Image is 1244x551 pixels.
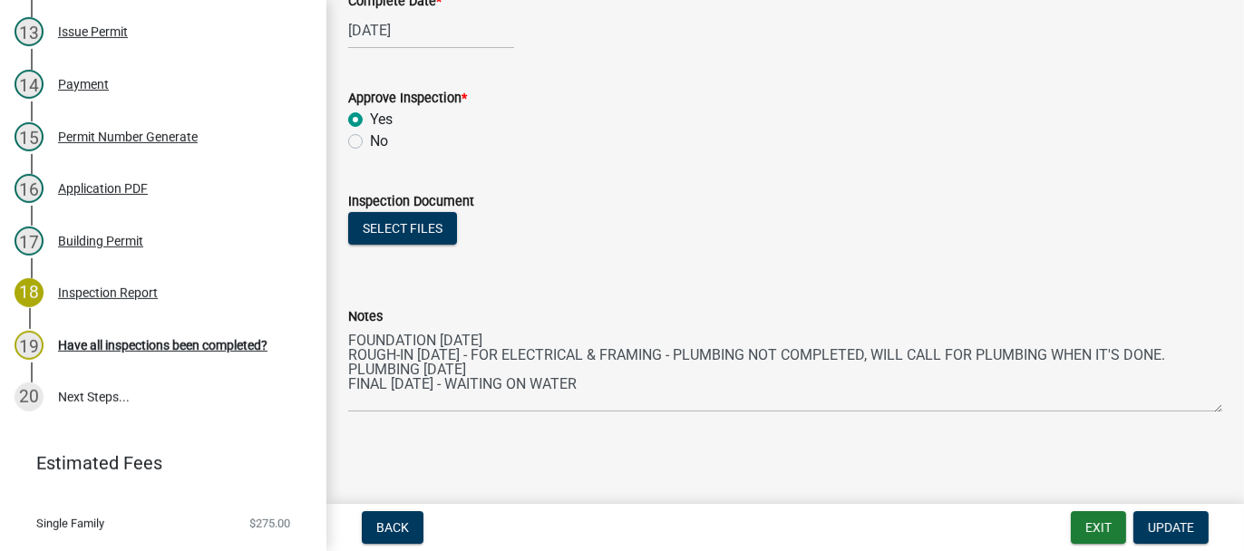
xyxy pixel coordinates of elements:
[15,445,297,481] a: Estimated Fees
[376,520,409,535] span: Back
[370,109,393,130] label: Yes
[36,517,104,529] span: Single Family
[58,25,128,38] div: Issue Permit
[15,17,44,46] div: 13
[362,511,423,544] button: Back
[348,212,457,245] button: Select files
[1148,520,1194,535] span: Update
[15,122,44,151] div: 15
[58,339,267,352] div: Have all inspections been completed?
[15,70,44,99] div: 14
[348,12,514,49] input: mm/dd/yyyy
[15,227,44,256] div: 17
[58,182,148,195] div: Application PDF
[15,331,44,360] div: 19
[348,92,467,105] label: Approve Inspection
[348,196,474,208] label: Inspection Document
[58,78,109,91] div: Payment
[348,311,383,324] label: Notes
[15,278,44,307] div: 18
[58,286,158,299] div: Inspection Report
[58,235,143,247] div: Building Permit
[58,130,198,143] div: Permit Number Generate
[15,382,44,411] div: 20
[249,517,290,529] span: $275.00
[1071,511,1126,544] button: Exit
[370,130,388,152] label: No
[1133,511,1209,544] button: Update
[15,174,44,203] div: 16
